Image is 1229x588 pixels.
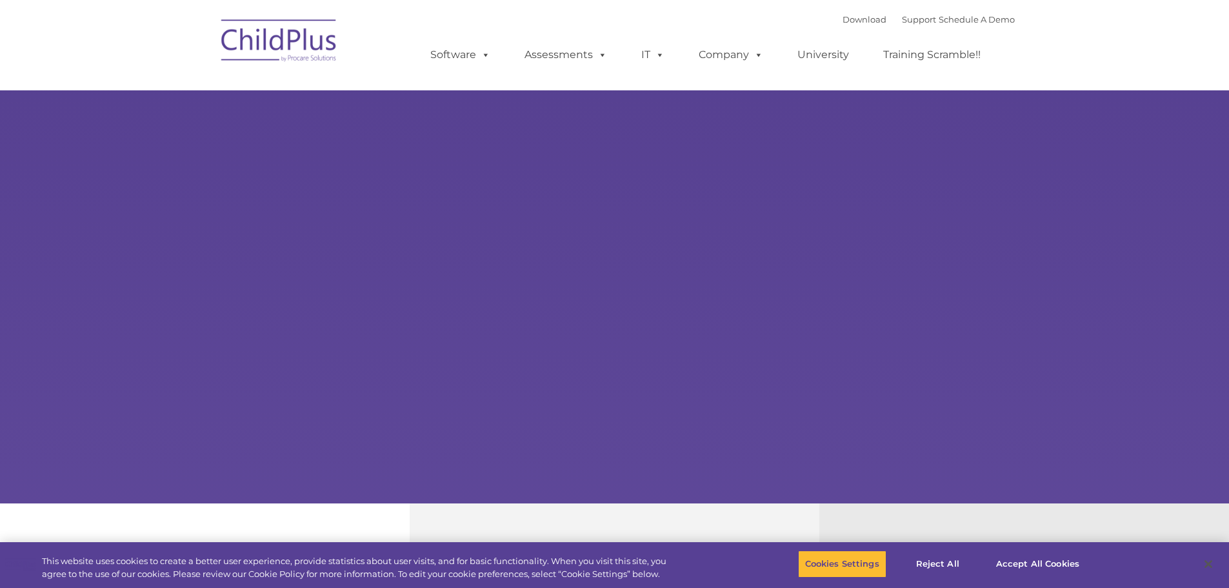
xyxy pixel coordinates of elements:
a: Company [686,42,776,68]
button: Close [1194,550,1223,578]
button: Cookies Settings [798,551,886,578]
a: Schedule A Demo [939,14,1015,25]
a: Software [417,42,503,68]
a: IT [628,42,677,68]
a: Support [902,14,936,25]
a: Training Scramble!! [870,42,994,68]
button: Reject All [897,551,978,578]
img: ChildPlus by Procare Solutions [215,10,344,75]
div: This website uses cookies to create a better user experience, provide statistics about user visit... [42,555,676,580]
button: Accept All Cookies [989,551,1086,578]
a: Assessments [512,42,620,68]
font: | [843,14,1015,25]
a: Download [843,14,886,25]
a: University [784,42,862,68]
